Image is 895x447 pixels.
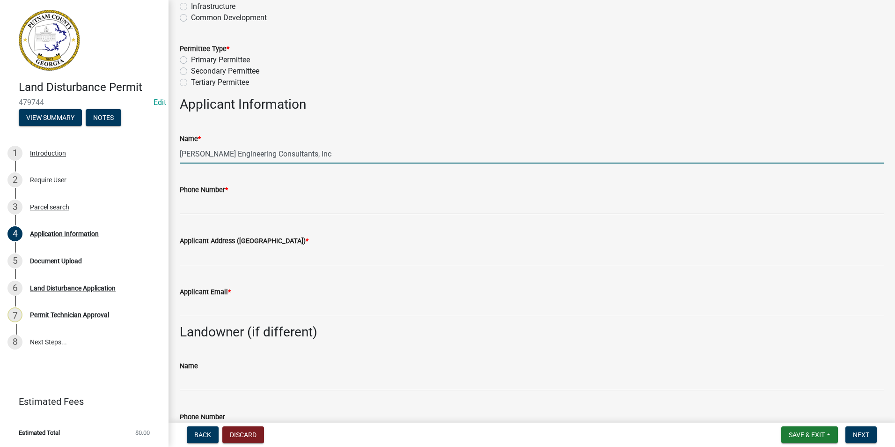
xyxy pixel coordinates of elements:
[86,109,121,126] button: Notes
[19,10,80,71] img: Putnam County, Georgia
[154,98,166,107] wm-modal-confirm: Edit Application Number
[154,98,166,107] a: Edit
[30,177,66,183] div: Require User
[7,172,22,187] div: 2
[853,431,869,439] span: Next
[187,426,219,443] button: Back
[191,1,235,12] label: Infrastructure
[7,226,22,241] div: 4
[30,231,99,237] div: Application Information
[222,426,264,443] button: Discard
[135,430,150,436] span: $0.00
[30,150,66,156] div: Introduction
[191,66,259,77] label: Secondary Permittee
[19,81,161,94] h4: Land Disturbance Permit
[86,114,121,122] wm-modal-confirm: Notes
[180,324,884,340] h3: Landowner (if different)
[180,363,198,370] label: Name
[30,312,109,318] div: Permit Technician Approval
[180,97,884,112] h3: Applicant Information
[781,426,838,443] button: Save & Exit
[180,414,225,421] label: Phone Number
[180,46,229,52] label: Permittee Type
[19,114,82,122] wm-modal-confirm: Summary
[19,98,150,107] span: 479744
[191,12,267,23] label: Common Development
[180,238,308,245] label: Applicant Address ([GEOGRAPHIC_DATA])
[7,335,22,350] div: 8
[7,200,22,215] div: 3
[7,146,22,161] div: 1
[19,430,60,436] span: Estimated Total
[180,136,201,142] label: Name
[789,431,825,439] span: Save & Exit
[30,258,82,264] div: Document Upload
[19,109,82,126] button: View Summary
[30,204,69,210] div: Parcel search
[194,431,211,439] span: Back
[191,77,249,88] label: Tertiary Permittee
[7,253,22,268] div: 5
[30,285,116,291] div: Land Disturbance Application
[7,392,154,411] a: Estimated Fees
[845,426,877,443] button: Next
[7,281,22,296] div: 6
[191,54,250,66] label: Primary Permittee
[180,289,231,296] label: Applicant Email
[180,187,228,194] label: Phone Number
[7,307,22,322] div: 7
